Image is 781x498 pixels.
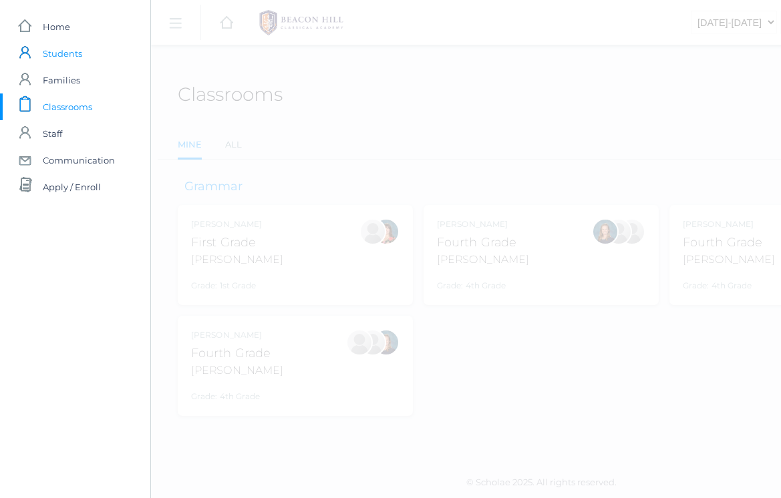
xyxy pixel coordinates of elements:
[43,40,82,67] span: Students
[43,13,70,40] span: Home
[43,120,62,147] span: Staff
[43,93,92,120] span: Classrooms
[43,147,115,174] span: Communication
[43,67,80,93] span: Families
[43,174,101,200] span: Apply / Enroll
